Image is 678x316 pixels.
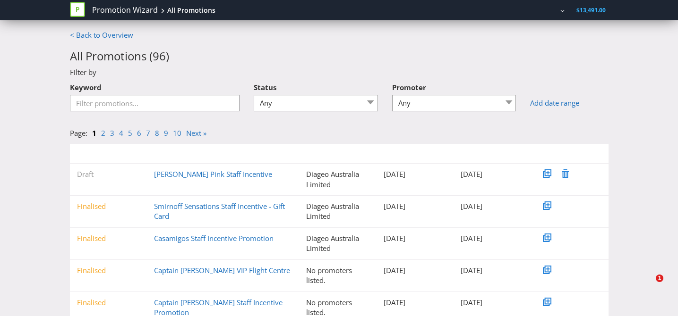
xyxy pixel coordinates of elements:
[461,150,466,158] span: ▼
[454,169,531,179] div: [DATE]
[63,67,616,77] div: Filter by
[70,78,102,92] label: Keyword
[299,266,377,286] div: No promoters listed.
[254,83,276,92] span: Status
[70,169,147,179] div: Draft
[656,274,663,282] span: 1
[167,6,215,15] div: All Promotions
[153,48,166,64] span: 96
[166,48,169,64] span: )
[164,128,168,138] a: 9
[468,150,491,158] span: Modified
[70,95,240,111] input: Filter promotions...
[313,150,338,158] span: Promoter
[377,201,454,211] div: [DATE]
[454,233,531,243] div: [DATE]
[119,128,123,138] a: 4
[154,169,272,179] a: [PERSON_NAME] Pink Staff Incentive
[154,150,160,158] span: ▼
[155,128,159,138] a: 8
[454,266,531,275] div: [DATE]
[70,201,147,211] div: Finalised
[70,30,133,40] a: < Back to Overview
[70,266,147,275] div: Finalised
[70,48,153,64] span: All Promotions (
[299,233,377,254] div: Diageo Australia Limited
[70,233,147,243] div: Finalised
[92,128,96,138] a: 1
[377,169,454,179] div: [DATE]
[636,274,659,297] iframe: Intercom live chat
[454,298,531,308] div: [DATE]
[128,128,132,138] a: 5
[299,169,377,190] div: Diageo Australia Limited
[377,233,454,243] div: [DATE]
[391,150,412,158] span: Created
[84,150,100,158] span: Status
[576,6,606,14] span: $13,491.00
[154,201,285,221] a: Smirnoff Sensations Staff Incentive - Gift Card
[384,150,389,158] span: ▼
[377,266,454,275] div: [DATE]
[299,201,377,222] div: Diageo Australia Limited
[392,83,426,92] span: Promoter
[505,6,559,14] a: [PERSON_NAME]
[146,128,150,138] a: 7
[70,298,147,308] div: Finalised
[101,128,105,138] a: 2
[454,201,531,211] div: [DATE]
[92,5,158,16] a: Promotion Wizard
[306,150,312,158] span: ▼
[186,128,206,138] a: Next »
[70,128,87,138] span: Page:
[77,150,83,158] span: ▼
[173,128,181,138] a: 10
[110,128,114,138] a: 3
[137,128,141,138] a: 6
[437,6,499,14] span: Diageo - DE Advertising
[161,150,206,158] span: Promotion Name
[154,266,290,275] a: Captain [PERSON_NAME] VIP Flight Centre
[530,98,608,108] a: Add date range
[154,233,274,243] a: Casamigos Staff Incentive Promotion
[377,298,454,308] div: [DATE]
